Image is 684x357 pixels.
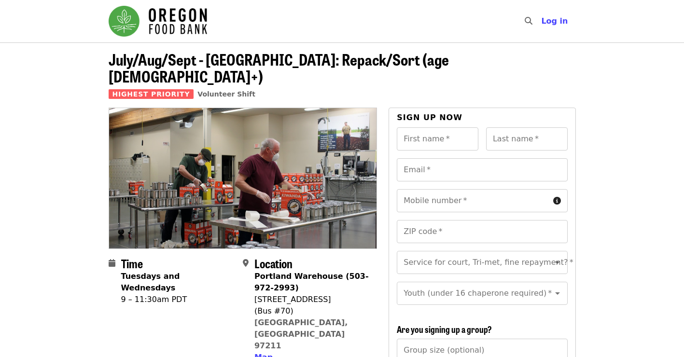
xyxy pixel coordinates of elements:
[397,127,478,151] input: First name
[538,10,546,33] input: Search
[109,6,207,37] img: Oregon Food Bank - Home
[109,48,449,87] span: July/Aug/Sept - [GEOGRAPHIC_DATA]: Repack/Sort (age [DEMOGRAPHIC_DATA]+)
[121,294,235,305] div: 9 – 11:30am PDT
[254,255,293,272] span: Location
[486,127,568,151] input: Last name
[254,294,369,305] div: [STREET_ADDRESS]
[397,158,567,181] input: Email
[109,259,115,268] i: calendar icon
[197,90,255,98] a: Volunteer Shift
[397,189,549,212] input: Mobile number
[553,196,561,206] i: circle-info icon
[254,272,369,292] strong: Portland Warehouse (503-972-2993)
[551,287,564,300] button: Open
[254,318,348,350] a: [GEOGRAPHIC_DATA], [GEOGRAPHIC_DATA] 97211
[254,305,369,317] div: (Bus #70)
[397,220,567,243] input: ZIP code
[121,272,180,292] strong: Tuesdays and Wednesdays
[109,89,194,99] span: Highest Priority
[541,16,568,26] span: Log in
[121,255,143,272] span: Time
[525,16,532,26] i: search icon
[109,108,377,248] img: July/Aug/Sept - Portland: Repack/Sort (age 16+) organized by Oregon Food Bank
[397,323,492,335] span: Are you signing up a group?
[551,256,564,269] button: Open
[397,113,462,122] span: Sign up now
[243,259,249,268] i: map-marker-alt icon
[533,12,575,31] button: Log in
